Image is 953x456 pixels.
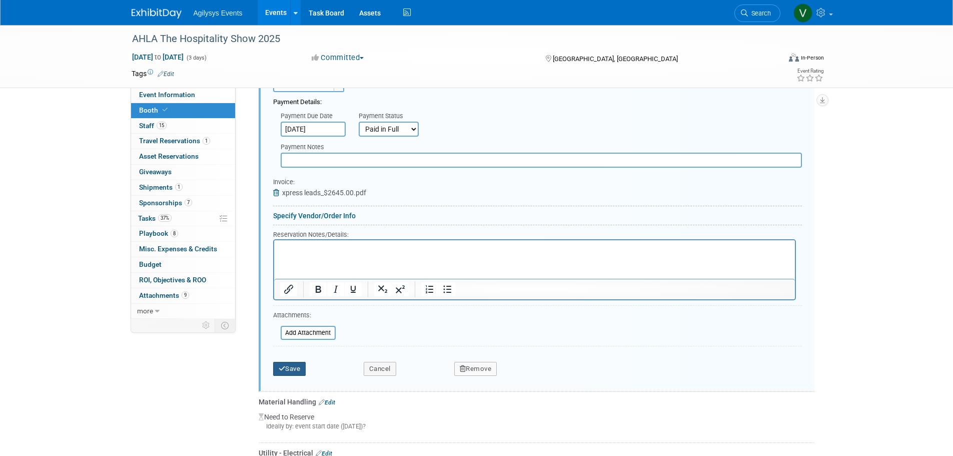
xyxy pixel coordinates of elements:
[274,240,795,279] iframe: Rich Text Area
[308,53,368,63] button: Committed
[454,362,497,376] button: Remove
[186,55,207,61] span: (3 days)
[131,196,235,211] a: Sponsorships7
[131,211,235,226] a: Tasks37%
[796,69,823,74] div: Event Rating
[131,273,235,288] a: ROI, Objectives & ROO
[273,229,796,239] div: Reservation Notes/Details:
[789,54,799,62] img: Format-Inperson.png
[158,71,174,78] a: Edit
[281,112,344,122] div: Payment Due Date
[359,112,426,122] div: Payment Status
[139,152,199,160] span: Asset Reservations
[171,230,178,237] span: 8
[182,291,189,299] span: 9
[280,282,297,296] button: Insert/edit link
[163,107,168,113] i: Booth reservation complete
[273,178,366,188] div: Invoice:
[132,9,182,19] img: ExhibitDay
[138,214,172,222] span: Tasks
[273,92,802,107] div: Payment Details:
[139,91,195,99] span: Event Information
[273,189,282,197] a: Remove Attachment
[259,397,814,407] div: Material Handling
[364,362,396,376] button: Cancel
[273,311,336,322] div: Attachments:
[800,54,824,62] div: In-Person
[259,422,814,431] div: Ideally by: event start date ([DATE])?
[198,319,215,332] td: Personalize Event Tab Strip
[139,291,189,299] span: Attachments
[131,257,235,272] a: Budget
[392,282,409,296] button: Superscript
[748,10,771,17] span: Search
[153,53,163,61] span: to
[319,399,335,406] a: Edit
[259,407,814,439] div: Need to Reserve
[734,5,780,22] a: Search
[215,319,235,332] td: Toggle Event Tabs
[131,304,235,319] a: more
[421,282,438,296] button: Numbered list
[131,226,235,241] a: Playbook8
[131,165,235,180] a: Giveaways
[131,119,235,134] a: Staff15
[139,199,192,207] span: Sponsorships
[131,180,235,195] a: Shipments1
[553,55,678,63] span: [GEOGRAPHIC_DATA], [GEOGRAPHIC_DATA]
[131,288,235,303] a: Attachments9
[131,88,235,103] a: Event Information
[131,242,235,257] a: Misc. Expenses & Credits
[139,183,183,191] span: Shipments
[137,307,153,315] span: more
[793,4,812,23] img: Vaitiare Munoz
[194,9,243,17] span: Agilysys Events
[132,69,174,79] td: Tags
[139,245,217,253] span: Misc. Expenses & Credits
[139,276,206,284] span: ROI, Objectives & ROO
[721,52,824,67] div: Event Format
[203,137,210,145] span: 1
[131,149,235,164] a: Asset Reservations
[185,199,192,206] span: 7
[175,183,183,191] span: 1
[139,229,178,237] span: Playbook
[310,282,327,296] button: Bold
[273,212,356,220] a: Specify Vendor/Order Info
[139,168,172,176] span: Giveaways
[139,122,167,130] span: Staff
[374,282,391,296] button: Subscript
[158,214,172,222] span: 37%
[132,53,184,62] span: [DATE] [DATE]
[439,282,456,296] button: Bullet list
[345,282,362,296] button: Underline
[273,362,306,376] button: Save
[139,260,162,268] span: Budget
[131,134,235,149] a: Travel Reservations1
[282,189,366,197] span: xpress leads_$2645.00.pdf
[131,103,235,118] a: Booth
[129,30,765,48] div: AHLA The Hospitality Show 2025
[281,143,802,153] div: Payment Notes
[327,282,344,296] button: Italic
[157,122,167,129] span: 15
[139,137,210,145] span: Travel Reservations
[139,106,170,114] span: Booth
